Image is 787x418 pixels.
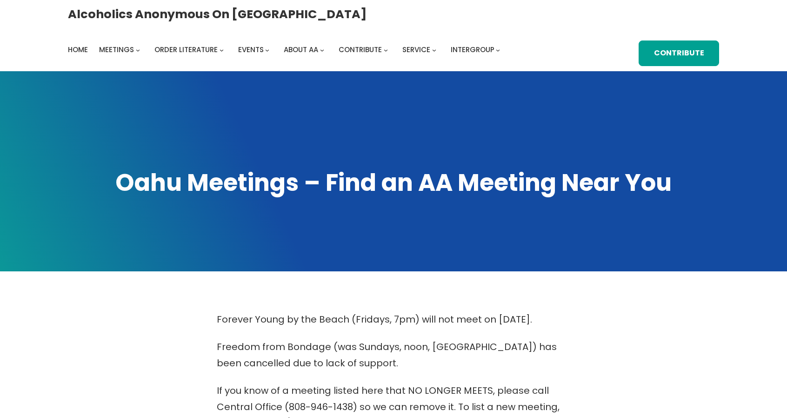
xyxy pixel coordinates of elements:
a: Intergroup [451,43,494,56]
span: Service [402,45,430,54]
button: Order Literature submenu [220,48,224,52]
a: Contribute [339,43,382,56]
span: Contribute [339,45,382,54]
span: Order Literature [154,45,218,54]
a: Events [238,43,264,56]
a: Alcoholics Anonymous on [GEOGRAPHIC_DATA] [68,3,367,25]
button: Meetings submenu [136,48,140,52]
span: About AA [284,45,318,54]
span: Intergroup [451,45,494,54]
h1: Oahu Meetings – Find an AA Meeting Near You [68,167,719,199]
p: Freedom from Bondage (was Sundays, noon, [GEOGRAPHIC_DATA]) has been cancelled due to lack of sup... [217,339,570,371]
button: About AA submenu [320,48,324,52]
p: Forever Young by the Beach (Fridays, 7pm) will not meet on [DATE]. [217,311,570,328]
span: Home [68,45,88,54]
span: Events [238,45,264,54]
button: Contribute submenu [384,48,388,52]
nav: Intergroup [68,43,503,56]
button: Service submenu [432,48,436,52]
button: Events submenu [265,48,269,52]
span: Meetings [99,45,134,54]
a: Contribute [639,40,719,66]
a: Home [68,43,88,56]
a: Service [402,43,430,56]
button: Intergroup submenu [496,48,500,52]
a: About AA [284,43,318,56]
a: Meetings [99,43,134,56]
